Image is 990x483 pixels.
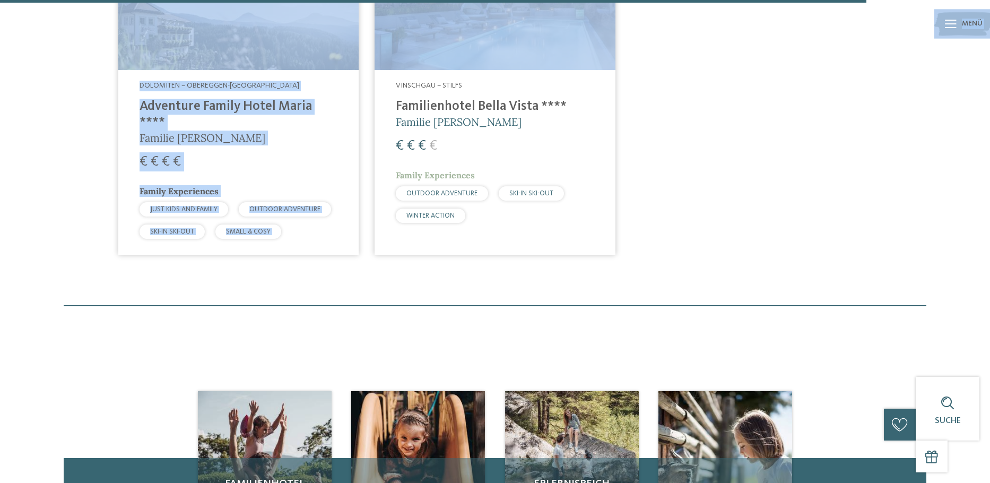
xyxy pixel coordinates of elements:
span: € [418,139,426,153]
span: € [173,155,181,169]
span: Suche [935,417,961,425]
span: € [407,139,415,153]
span: € [151,155,159,169]
span: Dolomiten – Obereggen-[GEOGRAPHIC_DATA] [140,82,299,89]
span: Family Experiences [396,170,475,180]
span: OUTDOOR ADVENTURE [249,206,320,213]
h4: Familienhotel Bella Vista **** [396,99,594,115]
span: Family Experiences [140,186,219,196]
h4: Adventure Family Hotel Maria **** [140,99,337,131]
span: OUTDOOR ADVENTURE [406,190,477,197]
span: SKI-IN SKI-OUT [509,190,553,197]
span: € [429,139,437,153]
span: € [396,139,404,153]
span: Familie [PERSON_NAME] [140,131,265,144]
span: WINTER ACTION [406,212,455,219]
span: Vinschgau – Stilfs [396,82,462,89]
span: Familie [PERSON_NAME] [396,115,522,128]
span: SMALL & COSY [226,228,271,235]
span: € [140,155,147,169]
span: JUST KIDS AND FAMILY [150,206,218,213]
span: € [162,155,170,169]
span: SKI-IN SKI-OUT [150,228,194,235]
